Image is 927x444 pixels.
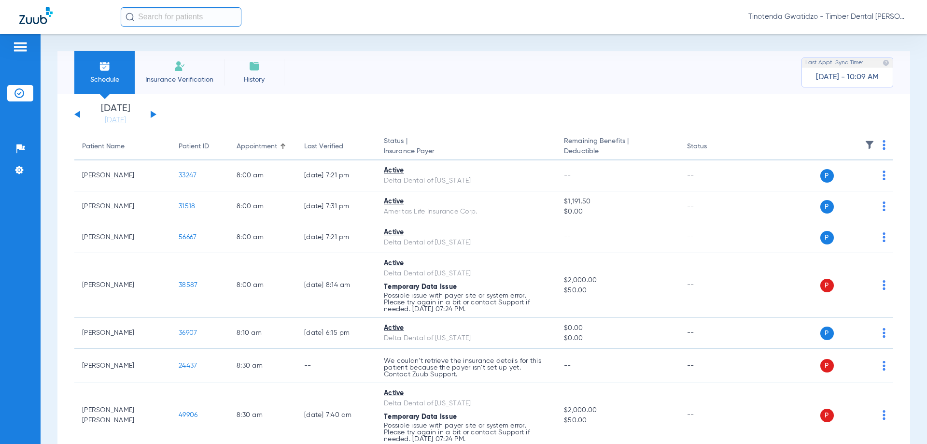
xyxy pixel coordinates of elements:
img: filter.svg [865,140,874,150]
span: 24437 [179,362,197,369]
span: 38587 [179,282,197,288]
td: [DATE] 8:14 AM [296,253,376,318]
img: Schedule [99,60,111,72]
img: group-dot-blue.svg [883,232,885,242]
div: Last Verified [304,142,368,152]
td: [DATE] 7:21 PM [296,222,376,253]
img: group-dot-blue.svg [883,280,885,290]
span: Tinotenda Gwatidzo - Timber Dental [PERSON_NAME] [748,12,908,22]
span: P [820,169,834,183]
div: Delta Dental of [US_STATE] [384,238,548,248]
span: -- [564,234,571,241]
span: 31518 [179,203,195,210]
td: -- [679,349,744,383]
span: $50.00 [564,286,671,296]
td: [PERSON_NAME] [74,160,171,191]
td: [PERSON_NAME] [74,349,171,383]
span: P [820,327,834,340]
div: Active [384,323,548,333]
td: -- [679,160,744,191]
div: Patient ID [179,142,221,152]
span: $1,191.50 [564,197,671,207]
span: P [820,409,834,422]
div: Active [384,388,548,399]
div: Appointment [237,142,277,152]
span: -- [564,172,571,179]
img: group-dot-blue.svg [883,361,885,371]
td: [DATE] 7:31 PM [296,191,376,222]
div: Delta Dental of [US_STATE] [384,176,548,186]
td: 8:00 AM [229,191,296,222]
span: Deductible [564,146,671,157]
p: Possible issue with payer site or system error. Please try again in a bit or contact Support if n... [384,422,548,443]
iframe: Chat Widget [879,398,927,444]
span: Temporary Data Issue [384,284,457,290]
span: $2,000.00 [564,275,671,286]
a: [DATE] [86,115,144,125]
div: Delta Dental of [US_STATE] [384,333,548,344]
span: 56667 [179,234,197,241]
span: $0.00 [564,333,671,344]
span: Schedule [82,75,127,85]
img: Manual Insurance Verification [174,60,185,72]
span: History [231,75,277,85]
td: [DATE] 7:21 PM [296,160,376,191]
td: 8:30 AM [229,349,296,383]
td: 8:00 AM [229,160,296,191]
td: -- [679,191,744,222]
img: History [249,60,260,72]
div: Active [384,228,548,238]
span: $50.00 [564,415,671,426]
th: Status | [376,133,556,160]
td: -- [679,222,744,253]
li: [DATE] [86,104,144,125]
span: 36907 [179,329,197,336]
img: group-dot-blue.svg [883,328,885,338]
div: Active [384,258,548,269]
td: [PERSON_NAME] [74,222,171,253]
p: Possible issue with payer site or system error. Please try again in a bit or contact Support if n... [384,292,548,313]
td: 8:00 AM [229,253,296,318]
td: 8:10 AM [229,318,296,349]
span: $2,000.00 [564,405,671,415]
td: [PERSON_NAME] [74,191,171,222]
td: -- [296,349,376,383]
td: -- [679,318,744,349]
div: Delta Dental of [US_STATE] [384,269,548,279]
span: Insurance Verification [142,75,217,85]
img: last sync help info [883,59,889,66]
td: [DATE] 6:15 PM [296,318,376,349]
span: P [820,231,834,244]
span: P [820,359,834,372]
img: hamburger-icon [13,41,28,53]
input: Search for patients [121,7,241,27]
td: [PERSON_NAME] [74,318,171,349]
img: Zuub Logo [19,7,53,24]
th: Remaining Benefits | [556,133,679,160]
div: Last Verified [304,142,343,152]
p: We couldn’t retrieve the insurance details for this patient because the payer isn’t set up yet. C... [384,358,548,378]
img: group-dot-blue.svg [883,171,885,180]
span: $0.00 [564,323,671,333]
span: P [820,279,834,292]
span: Temporary Data Issue [384,414,457,420]
span: P [820,200,834,214]
div: Patient Name [82,142,163,152]
span: 33247 [179,172,197,179]
span: 49906 [179,412,197,418]
img: group-dot-blue.svg [883,201,885,211]
div: Delta Dental of [US_STATE] [384,399,548,409]
img: Search Icon [126,13,134,21]
td: -- [679,253,744,318]
span: Insurance Payer [384,146,548,157]
span: -- [564,362,571,369]
div: Active [384,166,548,176]
div: Appointment [237,142,289,152]
span: $0.00 [564,207,671,217]
div: Ameritas Life Insurance Corp. [384,207,548,217]
td: [PERSON_NAME] [74,253,171,318]
span: Last Appt. Sync Time: [805,58,863,68]
div: Active [384,197,548,207]
td: 8:00 AM [229,222,296,253]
